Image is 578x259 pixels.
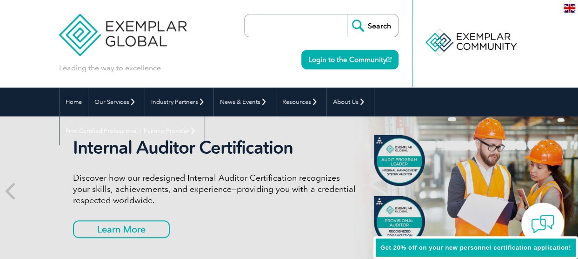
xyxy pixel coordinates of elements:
[276,88,326,116] a: Resources
[327,88,374,116] a: About Us
[386,57,392,62] img: open_square.png
[59,63,161,73] p: Leading the way to excellence
[380,244,571,251] span: Get 20% off on your new personnel certification application!
[73,220,170,238] a: Learn More
[564,4,575,13] img: en
[60,116,205,145] a: Find Certified Professional / Training Provider
[145,88,213,116] a: Industry Partners
[60,88,88,116] a: Home
[214,88,276,116] a: News & Events
[531,212,554,236] img: contact-chat.png
[347,14,398,37] input: Search
[73,137,359,158] h2: Internal Auditor Certification
[301,50,399,69] a: Login to the Community
[88,88,145,116] a: Our Services
[73,172,359,206] p: Discover how our redesigned Internal Auditor Certification recognizes your skills, achievements, ...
